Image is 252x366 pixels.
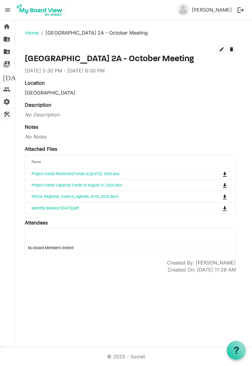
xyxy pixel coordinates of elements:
button: Download [220,181,229,190]
span: Name [31,160,41,164]
button: edit [217,45,226,54]
td: Project Detail Restricted Funds to August 31. 2025.xlsx is template cell column header Name [25,168,197,179]
a: Project Detail Restricted Funds to [DATE]. 2025.xlsx [31,172,120,176]
button: Download [220,192,229,201]
img: no-profile-picture.svg [177,4,189,16]
span: folder_shared [3,33,10,45]
div: No Description [25,111,236,118]
div: Created By: [PERSON_NAME] [167,259,236,266]
li: [GEOGRAPHIC_DATA] 2A - October Meeting [39,29,148,36]
div: Created On: [DATE] 11:29 AM [168,266,236,274]
button: Download [220,170,229,178]
a: Monthly Balance [DATE].pdf [31,206,79,210]
label: Location [25,79,45,87]
span: construction [3,108,10,120]
div: [DATE] 5:30 PM - [DATE] 6:00 PM [25,67,236,74]
span: settings [3,96,10,108]
span: home [3,20,10,33]
a: Project Detail Capacity Funds to August 31.2025.xlsx [31,183,122,187]
a: [PERSON_NAME] [189,4,234,16]
a: Home [25,30,39,36]
a: WR2A_Regional_Council_Agenda_Oct3_2025.docx [31,194,118,199]
div: [GEOGRAPHIC_DATA] [25,89,236,96]
span: delete [229,46,234,52]
span: menu [2,4,13,16]
button: Download [220,204,229,212]
span: people [3,83,10,95]
span: folder_shared [3,46,10,58]
a: My Board View Logo [15,2,67,18]
td: is Command column column header [197,191,235,202]
td: is Command column column header [197,179,235,191]
span: switch_account [3,58,10,70]
td: WR2A_Regional_Council_Agenda_Oct3_2025.docx is template cell column header Name [25,191,197,202]
td: Project Detail Capacity Funds to August 31.2025.xlsx is template cell column header Name [25,179,197,191]
img: My Board View Logo [15,2,64,18]
label: Attendees [25,219,48,226]
span: [DATE] [3,71,27,83]
label: Notes [25,123,38,131]
td: is Command column column header [197,168,235,179]
label: Description [25,101,51,109]
div: No Notes [25,133,236,140]
button: logout [234,4,247,17]
span: edit [219,46,224,52]
button: delete [227,45,236,54]
label: Attached Files [25,145,57,153]
h3: [GEOGRAPHIC_DATA] 2A - October Meeting [25,54,236,65]
td: is Command column column header [197,202,235,213]
td: No Board Members invited [25,242,235,254]
td: Monthly Balance Aug 2025.pdf is template cell column header Name [25,202,197,213]
a: © 2025 - Societ [107,354,145,360]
